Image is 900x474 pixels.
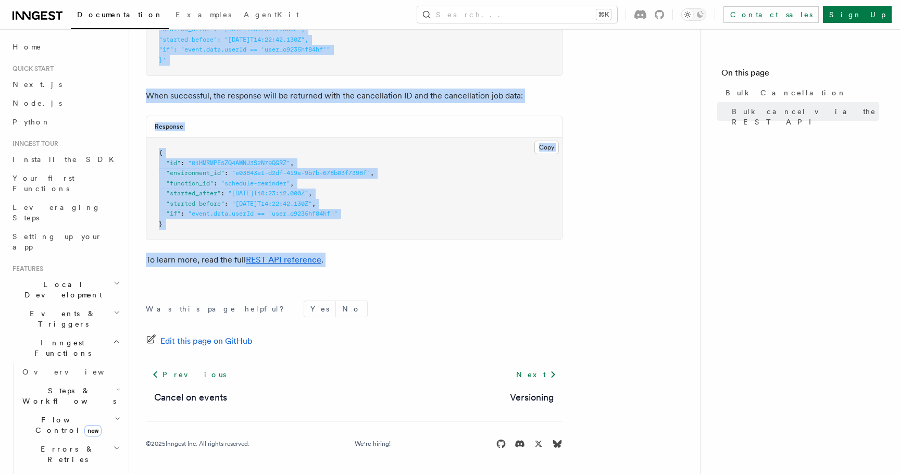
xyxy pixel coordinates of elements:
a: Overview [18,363,122,381]
h3: Response [155,122,183,131]
span: '" [323,46,330,53]
a: Next.js [8,75,122,94]
span: "event.data.userId == 'user_o9235hf84hf'" [188,210,337,217]
span: user_o9235hf84hf [265,46,323,53]
span: "[DATE]T18:23:12.000Z" [228,190,308,197]
span: Next.js [12,80,62,89]
span: "[DATE]T14:22:42.130Z" [232,200,312,207]
a: Your first Functions [8,169,122,198]
h4: On this page [721,67,879,83]
a: Previous [146,365,232,384]
span: Your first Functions [12,174,74,193]
a: We're hiring! [355,440,391,448]
a: Contact sales [723,6,819,23]
a: Sign Up [823,6,892,23]
button: Search...⌘K [417,6,617,23]
span: Steps & Workflows [18,385,116,406]
span: : [181,210,184,217]
span: "id" [166,159,181,167]
p: To learn more, read the full . [146,253,562,267]
span: , [290,180,294,187]
span: Edit this page on GitHub [160,334,253,348]
span: Events & Triggers [8,308,114,329]
p: When successful, the response will be returned with the cancellation ID and the cancellation job ... [146,89,562,103]
span: Home [12,42,42,52]
span: new [84,425,102,436]
a: Bulk cancel via the REST API [728,102,879,131]
span: "if": "event.data.userId == ' [159,46,265,53]
span: Inngest Functions [8,338,113,358]
button: Local Development [8,275,122,304]
span: Leveraging Steps [12,203,101,222]
span: Errors & Retries [18,444,113,465]
span: Documentation [77,10,163,19]
button: Steps & Workflows [18,381,122,410]
span: : [181,159,184,167]
span: , [290,159,294,167]
div: © 2025 Inngest Inc. All rights reserved. [146,440,249,448]
a: REST API reference [246,255,321,265]
button: Yes [304,301,335,317]
a: Python [8,113,122,131]
span: , [370,169,374,177]
a: Install the SDK [8,150,122,169]
span: : [214,180,217,187]
span: "01HMRMPE5ZQ4AMNJ3S2N79QGRZ" [188,159,290,167]
span: "environment_id" [166,169,224,177]
span: "schedule-reminder" [221,180,290,187]
a: Edit this page on GitHub [146,334,253,348]
button: No [336,301,367,317]
span: Local Development [8,279,114,300]
a: AgentKit [238,3,305,28]
a: Node.js [8,94,122,113]
span: Bulk cancel via the REST API [732,106,879,127]
button: Events & Triggers [8,304,122,333]
span: { [159,149,162,156]
a: Setting up your app [8,227,122,256]
span: Inngest tour [8,140,58,148]
span: }' [159,56,166,64]
a: Bulk Cancellation [721,83,879,102]
span: Examples [176,10,231,19]
button: Copy [534,141,559,154]
kbd: ⌘K [596,9,611,20]
span: Setting up your app [12,232,102,251]
p: Was this page helpful? [146,304,291,314]
span: Flow Control [18,415,115,435]
span: : [224,169,228,177]
span: Quick start [8,65,54,73]
button: Flow Controlnew [18,410,122,440]
a: Next [510,365,562,384]
span: Bulk Cancellation [726,88,846,98]
span: Install the SDK [12,155,120,164]
span: , [308,190,312,197]
a: Home [8,38,122,56]
span: Node.js [12,99,62,107]
span: "started_after" [166,190,221,197]
span: "e03843e1-d2df-419e-9b7b-678b03f7398f" [232,169,370,177]
span: Python [12,118,51,126]
span: "if" [166,210,181,217]
a: Versioning [510,390,554,405]
span: AgentKit [244,10,299,19]
span: : [224,200,228,207]
button: Errors & Retries [18,440,122,469]
span: "started_before" [166,200,224,207]
a: Examples [169,3,238,28]
button: Toggle dark mode [681,8,706,21]
a: Leveraging Steps [8,198,122,227]
span: : [221,190,224,197]
span: } [159,220,162,228]
span: , [312,200,316,207]
span: "started_before": "[DATE]T14:22:42.130Z", [159,36,308,43]
button: Inngest Functions [8,333,122,363]
a: Documentation [71,3,169,29]
span: Features [8,265,43,273]
span: Overview [22,368,130,376]
span: "function_id" [166,180,214,187]
a: Cancel on events [154,390,227,405]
